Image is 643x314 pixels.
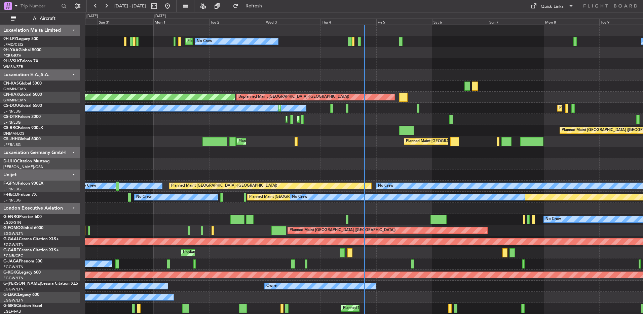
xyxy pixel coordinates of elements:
div: Sat 6 [432,19,488,25]
a: EGLF/FAB [3,309,21,314]
div: Sun 31 [98,19,153,25]
a: G-LEGCLegacy 600 [3,293,39,297]
a: 9H-VSLKFalcon 7X [3,59,38,63]
a: EGGW/LTN [3,242,24,247]
a: DNMM/LOS [3,131,24,136]
a: LFPB/LBG [3,120,21,125]
div: Planned Maint Nice ([GEOGRAPHIC_DATA]) [187,36,262,46]
div: Planned Maint [GEOGRAPHIC_DATA] ([GEOGRAPHIC_DATA]) [343,303,449,313]
a: G-[PERSON_NAME]Cessna Citation XLS [3,282,78,286]
div: Owner [266,281,278,291]
a: EGNR/CEG [3,253,24,258]
a: F-GPNJFalcon 900EX [3,182,43,186]
span: G-[PERSON_NAME] [3,282,41,286]
a: G-KGKGLegacy 600 [3,271,41,275]
span: G-JAGA [3,259,19,263]
a: CN-KASGlobal 5000 [3,82,42,86]
span: G-GARE [3,248,19,252]
div: Unplanned Maint [PERSON_NAME] [183,248,244,258]
a: [PERSON_NAME]/QSA [3,164,43,169]
a: D-IJHOCitation Mustang [3,159,50,163]
span: G-GAAL [3,237,19,241]
a: WMSA/SZB [3,64,23,69]
input: Trip Number [21,1,59,11]
span: 9H-LPZ [3,37,17,41]
span: F-HECD [3,193,18,197]
a: LFPB/LBG [3,187,21,192]
div: Mon 8 [544,19,600,25]
span: CS-RRC [3,126,18,130]
a: G-JAGAPhenom 300 [3,259,42,263]
div: No Crew [136,192,152,202]
span: CN-KAS [3,82,19,86]
div: Tue 2 [209,19,265,25]
a: G-GARECessna Citation XLS+ [3,248,59,252]
a: F-HECDFalcon 7X [3,193,37,197]
div: Thu 4 [320,19,376,25]
a: 9H-YAAGlobal 5000 [3,48,41,52]
a: LFPB/LBG [3,109,21,114]
button: All Aircraft [7,13,73,24]
a: CS-DOUGlobal 6500 [3,104,42,108]
span: G-SIRS [3,304,16,308]
div: No Crew [378,181,393,191]
div: [DATE] [86,13,98,19]
span: 9H-VSLK [3,59,20,63]
span: D-IJHO [3,159,17,163]
div: No Crew [81,181,96,191]
a: LFMD/CEQ [3,42,23,47]
a: FCBB/BZV [3,53,21,58]
div: [DATE] [154,13,166,19]
div: Planned Maint [GEOGRAPHIC_DATA] ([GEOGRAPHIC_DATA]) [280,103,386,113]
a: 9H-LPZLegacy 500 [3,37,38,41]
div: Quick Links [541,3,564,10]
a: EGGW/LTN [3,287,24,292]
div: Planned Maint [GEOGRAPHIC_DATA] ([GEOGRAPHIC_DATA]) [238,136,344,147]
span: CS-JHH [3,137,18,141]
span: G-LEGC [3,293,18,297]
button: Quick Links [527,1,577,11]
div: Unplanned Maint [GEOGRAPHIC_DATA] ([GEOGRAPHIC_DATA]) [238,92,349,102]
a: LFPB/LBG [3,198,21,203]
a: G-SIRSCitation Excel [3,304,42,308]
span: G-ENRG [3,215,19,219]
span: Refresh [240,4,268,8]
a: CS-JHHGlobal 6000 [3,137,41,141]
a: CS-RRCFalcon 900LX [3,126,43,130]
a: GMMN/CMN [3,98,27,103]
a: G-ENRGPraetor 600 [3,215,42,219]
span: All Aircraft [17,16,71,21]
a: EGGW/LTN [3,231,24,236]
span: CS-DOU [3,104,19,108]
div: No Crew [292,192,307,202]
a: GMMN/CMN [3,87,27,92]
div: Planned Maint [GEOGRAPHIC_DATA] ([GEOGRAPHIC_DATA]) [406,136,512,147]
span: 9H-YAA [3,48,18,52]
div: No Crew [197,36,212,46]
button: Refresh [230,1,270,11]
a: LFPB/LBG [3,142,21,147]
a: G-FOMOGlobal 6000 [3,226,43,230]
div: Fri 5 [376,19,432,25]
div: Planned Maint [GEOGRAPHIC_DATA] ([GEOGRAPHIC_DATA]) [249,192,355,202]
a: EGGW/LTN [3,264,24,270]
div: Planned Maint [GEOGRAPHIC_DATA] ([GEOGRAPHIC_DATA]) [171,181,277,191]
div: Mon 1 [153,19,209,25]
div: No Crew [545,214,561,224]
div: Wed 3 [265,19,320,25]
span: G-FOMO [3,226,21,230]
span: [DATE] - [DATE] [114,3,146,9]
a: EGSS/STN [3,220,21,225]
div: Planned Maint [GEOGRAPHIC_DATA] ([GEOGRAPHIC_DATA]) [290,225,395,235]
div: Planned Maint [GEOGRAPHIC_DATA] (Ataturk) [299,114,379,124]
span: F-GPNJ [3,182,18,186]
span: CS-DTR [3,115,18,119]
a: EGGW/LTN [3,298,24,303]
a: CS-DTRFalcon 2000 [3,115,41,119]
span: CN-RAK [3,93,19,97]
div: Sun 7 [488,19,544,25]
a: EGGW/LTN [3,276,24,281]
a: G-GAALCessna Citation XLS+ [3,237,59,241]
a: CN-RAKGlobal 6000 [3,93,42,97]
span: G-KGKG [3,271,19,275]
